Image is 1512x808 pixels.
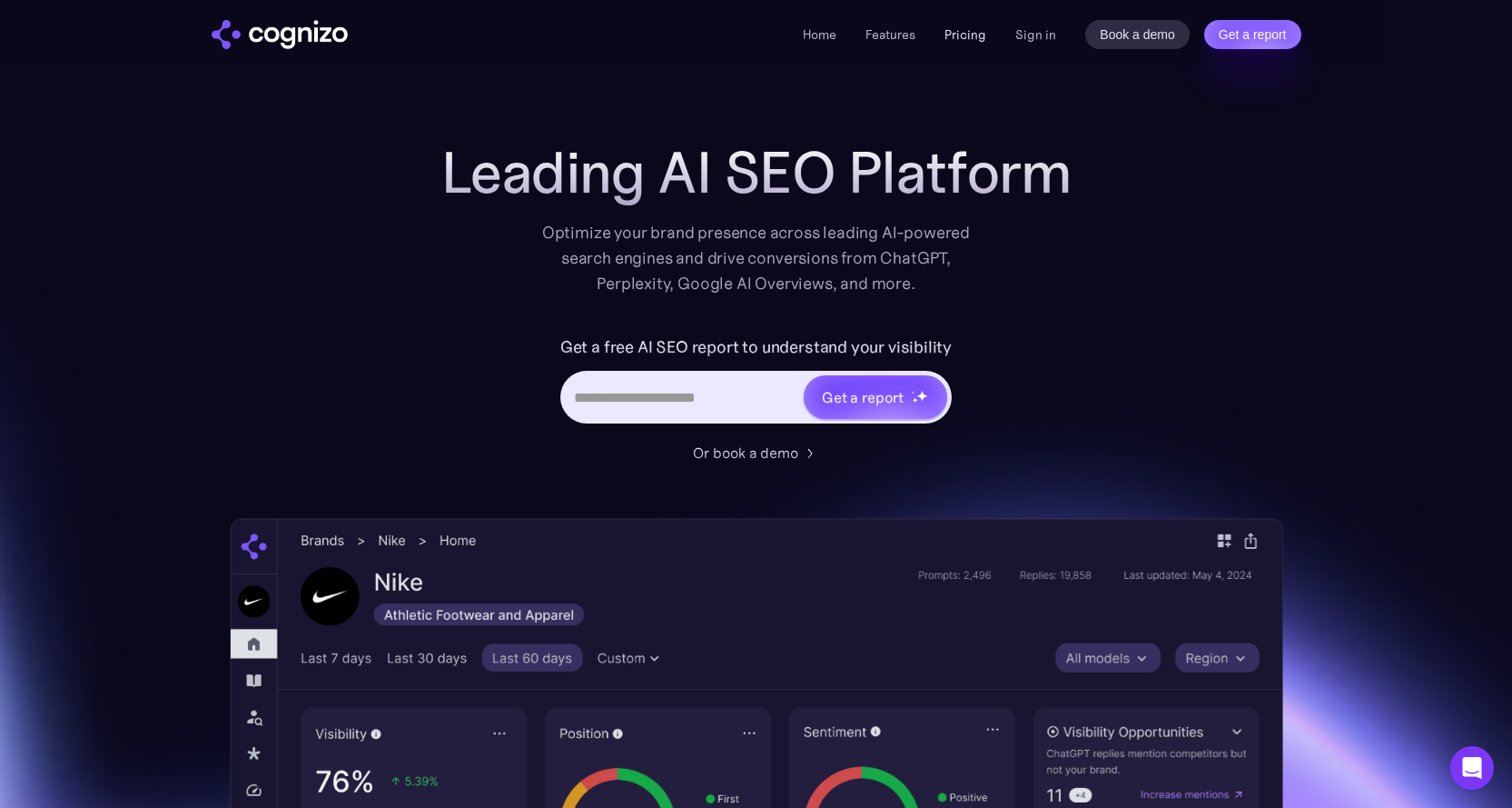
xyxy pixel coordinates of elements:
[1204,20,1301,49] a: Get a report
[916,390,928,402] img: star
[533,220,980,296] div: Optimize your brand presence across leading AI-powered search engines and drive conversions from ...
[865,26,915,43] a: Features
[441,140,1072,205] h1: Leading AI SEO Platform
[693,442,820,464] a: Or book a demo
[944,26,986,43] a: Pricing
[1450,746,1494,790] div: Open Intercom Messenger
[822,386,904,408] div: Get a report
[802,374,949,421] a: Get a reportstarstarstar
[560,333,952,362] label: Get a free AI SEO report to understand your visibility
[560,333,952,433] form: Hero URL Input Form
[1085,20,1190,49] a: Book a demo
[912,391,914,394] img: star
[803,26,836,43] a: Home
[212,20,348,49] a: home
[693,442,798,464] div: Or book a demo
[912,397,918,404] img: star
[212,20,348,49] img: cognizo logo
[1015,24,1056,45] a: Sign in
